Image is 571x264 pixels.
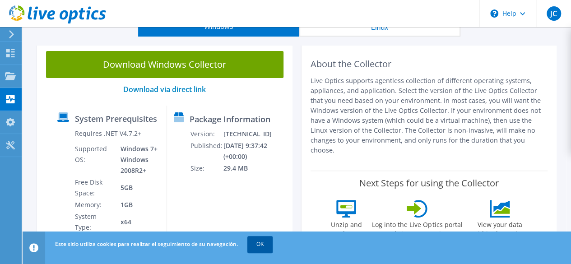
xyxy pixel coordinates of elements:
[190,128,223,140] td: Version:
[75,114,157,123] label: System Prerequisites
[223,140,288,162] td: [DATE] 9:37:42 (+00:00)
[114,176,159,199] td: 5GB
[55,240,238,248] span: Este sitio utiliza cookies para realizar el seguimiento de su navegación.
[359,178,499,189] label: Next Steps for using the Collector
[114,211,159,233] td: x64
[75,129,141,138] label: Requires .NET V4.7.2+
[547,6,561,21] span: JC
[490,9,498,18] svg: \n
[74,176,114,199] td: Free Disk Space:
[74,143,114,176] td: Supported OS:
[325,218,367,238] label: Unzip and run the .exe
[190,162,223,174] td: Size:
[311,76,548,155] p: Live Optics supports agentless collection of different operating systems, appliances, and applica...
[467,218,532,238] label: View your data within the project
[114,143,159,176] td: Windows 7+ Windows 2008R2+
[223,162,288,174] td: 29.4 MB
[190,140,223,162] td: Published:
[190,115,270,124] label: Package Information
[247,236,273,252] a: OK
[74,211,114,233] td: System Type:
[223,128,288,140] td: [TECHNICAL_ID]
[311,59,548,69] h2: About the Collector
[371,218,463,238] label: Log into the Live Optics portal and view your project
[114,199,159,211] td: 1GB
[46,51,283,78] a: Download Windows Collector
[74,199,114,211] td: Memory:
[123,84,206,94] a: Download via direct link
